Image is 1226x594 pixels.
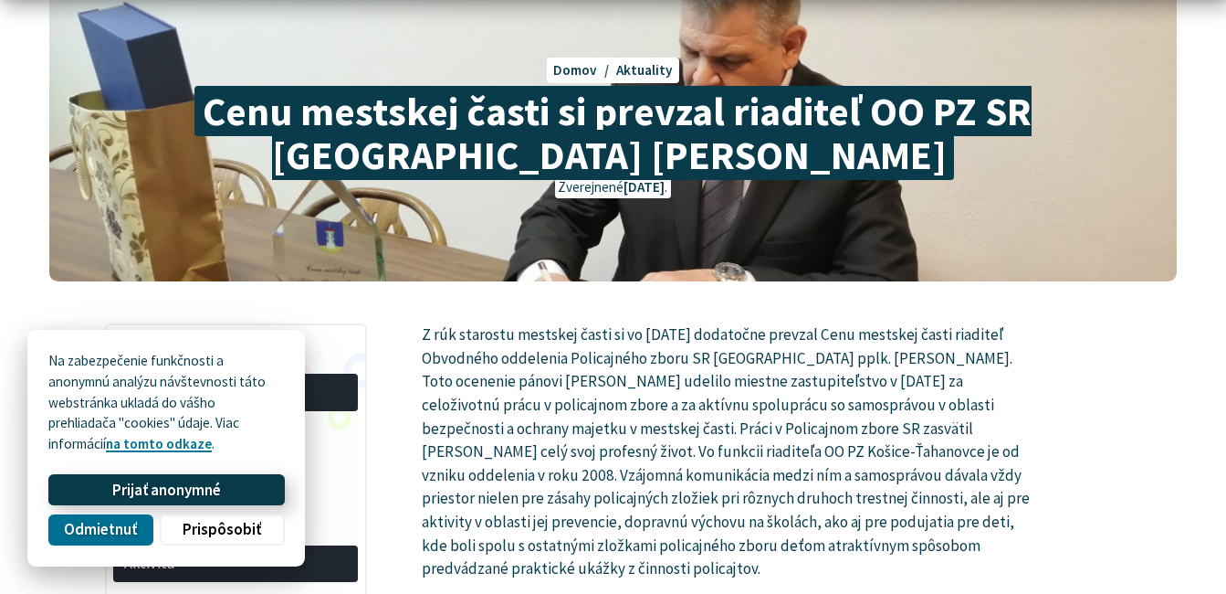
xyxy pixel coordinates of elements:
[160,514,284,546] button: Prispôsobiť
[113,329,358,367] h3: Mestská časť
[194,86,1032,180] span: Cenu mestskej časti si prevzal riaditeľ OO PZ SR [GEOGRAPHIC_DATA] [PERSON_NAME]
[553,61,597,79] span: Domov
[616,61,673,79] a: Aktuality
[183,520,261,539] span: Prispôsobiť
[112,481,221,500] span: Prijať anonymné
[48,351,284,455] p: Na zabezpečenie funkčnosti a anonymnú analýzu návštevnosti táto webstránka ukladá do vášho prehli...
[553,61,615,79] a: Domov
[48,474,284,505] button: Prijať anonymné
[555,177,670,198] p: Zverejnené .
[48,514,152,546] button: Odmietnuť
[623,178,665,196] span: [DATE]
[64,520,137,539] span: Odmietnuť
[106,435,212,452] a: na tomto odkaze
[422,324,1038,581] p: Z rúk starostu mestskej časti si vo [DATE] dodatočne prevzal Cenu mestskej časti riaditeľ Obvodné...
